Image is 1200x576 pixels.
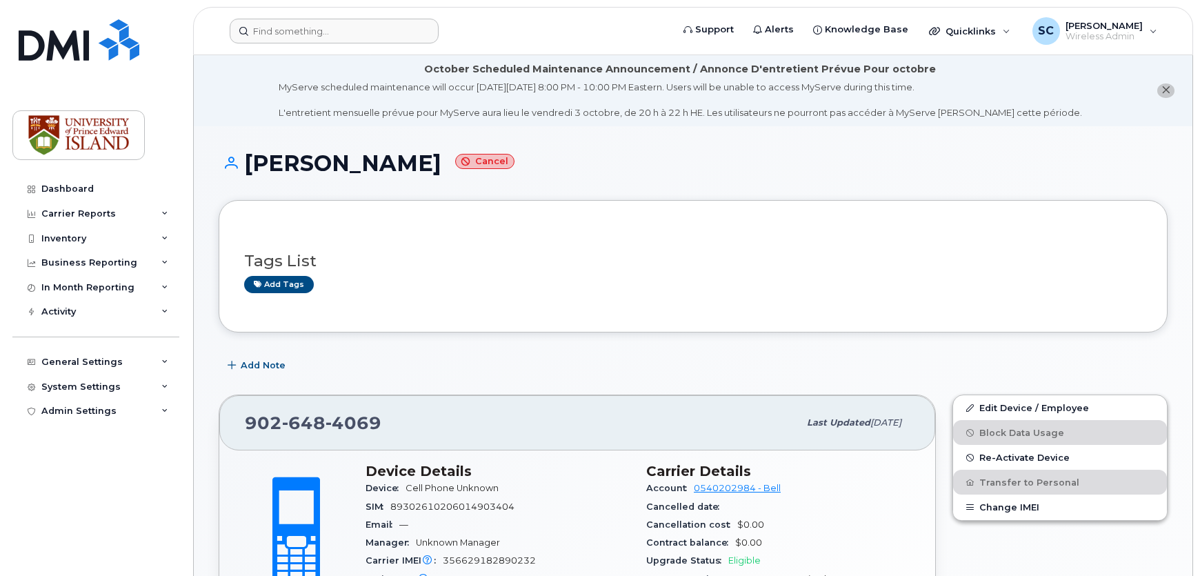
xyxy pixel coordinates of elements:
button: close notification [1157,83,1174,98]
button: Block Data Usage [953,420,1167,445]
span: Eligible [728,555,761,566]
span: Cancelled date [646,501,726,512]
span: Email [366,519,399,530]
span: $0.00 [735,537,762,548]
span: Last updated [807,417,870,428]
span: — [399,519,408,530]
span: Account [646,483,694,493]
button: Add Note [219,353,297,378]
h3: Carrier Details [646,463,910,479]
span: Cell Phone Unknown [406,483,499,493]
a: Edit Device / Employee [953,395,1167,420]
span: 902 [245,413,381,433]
h3: Device Details [366,463,630,479]
div: MyServe scheduled maintenance will occur [DATE][DATE] 8:00 PM - 10:00 PM Eastern. Users will be u... [279,81,1082,119]
span: [DATE] [870,417,901,428]
span: $0.00 [737,519,764,530]
span: Upgrade Status [646,555,728,566]
span: Cancellation cost [646,519,737,530]
a: Add tags [244,276,314,293]
span: SIM [366,501,390,512]
h1: [PERSON_NAME] [219,151,1168,175]
button: Re-Activate Device [953,445,1167,470]
a: 0540202984 - Bell [694,483,781,493]
span: Unknown Manager [416,537,500,548]
span: 356629182890232 [443,555,536,566]
span: 4069 [326,413,381,433]
div: October Scheduled Maintenance Announcement / Annonce D'entretient Prévue Pour octobre [424,62,936,77]
small: Cancel [455,154,514,170]
span: Device [366,483,406,493]
span: 648 [282,413,326,433]
button: Transfer to Personal [953,470,1167,495]
span: Contract balance [646,537,735,548]
span: Carrier IMEI [366,555,443,566]
button: Change IMEI [953,495,1167,519]
span: 89302610206014903404 [390,501,514,512]
span: Re-Activate Device [979,453,1070,463]
h3: Tags List [244,252,1142,270]
span: Manager [366,537,416,548]
span: Add Note [241,359,286,372]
